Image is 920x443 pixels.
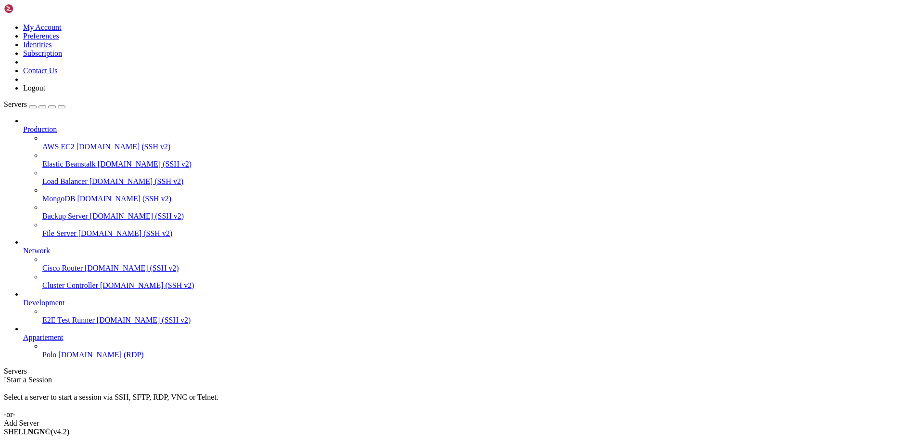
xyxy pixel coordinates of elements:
[42,351,916,359] a: Polo [DOMAIN_NAME] (RDP)
[23,247,50,255] span: Network
[42,212,88,220] span: Backup Server
[58,351,143,359] span: [DOMAIN_NAME] (RDP)
[42,229,77,237] span: File Server
[4,384,916,419] div: Select a server to start a session via SSH, SFTP, RDP, VNC or Telnet. -or-
[4,4,59,13] img: Shellngn
[28,428,45,436] b: NGN
[77,143,171,151] span: [DOMAIN_NAME] (SSH v2)
[51,428,70,436] span: 4.2.0
[42,307,916,325] li: E2E Test Runner [DOMAIN_NAME] (SSH v2)
[42,151,916,169] li: Elastic Beanstalk [DOMAIN_NAME] (SSH v2)
[23,290,916,325] li: Development
[42,160,916,169] a: Elastic Beanstalk [DOMAIN_NAME] (SSH v2)
[4,367,916,376] div: Servers
[42,134,916,151] li: AWS EC2 [DOMAIN_NAME] (SSH v2)
[23,23,62,31] a: My Account
[23,84,45,92] a: Logout
[78,229,173,237] span: [DOMAIN_NAME] (SSH v2)
[23,299,916,307] a: Development
[42,264,83,272] span: Cisco Router
[23,117,916,238] li: Production
[4,376,7,384] span: 
[42,195,916,203] a: MongoDB [DOMAIN_NAME] (SSH v2)
[23,40,52,49] a: Identities
[42,160,96,168] span: Elastic Beanstalk
[4,100,65,108] a: Servers
[23,333,916,342] a: Appartement
[23,238,916,290] li: Network
[42,177,916,186] a: Load Balancer [DOMAIN_NAME] (SSH v2)
[42,143,75,151] span: AWS EC2
[42,281,98,289] span: Cluster Controller
[42,169,916,186] li: Load Balancer [DOMAIN_NAME] (SSH v2)
[42,221,916,238] li: File Server [DOMAIN_NAME] (SSH v2)
[42,229,916,238] a: File Server [DOMAIN_NAME] (SSH v2)
[42,177,88,185] span: Load Balancer
[7,376,52,384] span: Start a Session
[4,428,69,436] span: SHELL ©
[4,419,916,428] div: Add Server
[97,316,191,324] span: [DOMAIN_NAME] (SSH v2)
[90,212,184,220] span: [DOMAIN_NAME] (SSH v2)
[42,143,916,151] a: AWS EC2 [DOMAIN_NAME] (SSH v2)
[42,316,95,324] span: E2E Test Runner
[77,195,171,203] span: [DOMAIN_NAME] (SSH v2)
[85,264,179,272] span: [DOMAIN_NAME] (SSH v2)
[42,316,916,325] a: E2E Test Runner [DOMAIN_NAME] (SSH v2)
[23,32,59,40] a: Preferences
[42,281,916,290] a: Cluster Controller [DOMAIN_NAME] (SSH v2)
[23,125,916,134] a: Production
[23,333,64,341] span: Appartement
[42,195,75,203] span: MongoDB
[42,342,916,359] li: Polo [DOMAIN_NAME] (RDP)
[98,160,192,168] span: [DOMAIN_NAME] (SSH v2)
[23,247,916,255] a: Network
[23,325,916,359] li: Appartement
[42,186,916,203] li: MongoDB [DOMAIN_NAME] (SSH v2)
[42,351,56,359] span: Polo
[100,281,194,289] span: [DOMAIN_NAME] (SSH v2)
[42,203,916,221] li: Backup Server [DOMAIN_NAME] (SSH v2)
[42,273,916,290] li: Cluster Controller [DOMAIN_NAME] (SSH v2)
[42,212,916,221] a: Backup Server [DOMAIN_NAME] (SSH v2)
[42,264,916,273] a: Cisco Router [DOMAIN_NAME] (SSH v2)
[4,100,27,108] span: Servers
[23,299,64,307] span: Development
[42,255,916,273] li: Cisco Router [DOMAIN_NAME] (SSH v2)
[89,177,184,185] span: [DOMAIN_NAME] (SSH v2)
[23,49,62,57] a: Subscription
[23,125,57,133] span: Production
[23,66,58,75] a: Contact Us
